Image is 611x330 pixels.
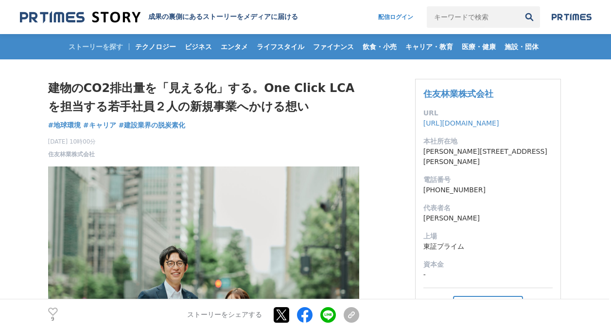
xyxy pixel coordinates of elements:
span: 施設・団体 [501,42,542,51]
dd: [PHONE_NUMBER] [423,185,553,195]
dt: 資本金 [423,259,553,270]
dt: 本社所在地 [423,136,553,147]
span: エンタメ [217,42,252,51]
button: 検索 [519,6,540,28]
span: 飲食・小売 [359,42,401,51]
span: ファイナンス [309,42,358,51]
h2: 成果の裏側にあるストーリーをメディアに届ける [148,13,298,21]
span: ライフスタイル [253,42,308,51]
dd: [PERSON_NAME][STREET_ADDRESS][PERSON_NAME] [423,147,553,167]
img: prtimes [552,13,592,21]
a: 施設・団体 [501,34,542,59]
a: ライフスタイル [253,34,308,59]
a: ビジネス [181,34,216,59]
input: キーワードで検索 [427,6,519,28]
a: 医療・健康 [458,34,500,59]
dt: URL [423,108,553,118]
dt: 電話番号 [423,175,553,185]
a: キャリア・教育 [402,34,457,59]
a: ファイナンス [309,34,358,59]
p: ストーリーをシェアする [187,311,262,319]
dd: [PERSON_NAME] [423,213,553,223]
img: 成果の裏側にあるストーリーをメディアに届ける [20,11,140,24]
a: 飲食・小売 [359,34,401,59]
a: 住友林業株式会社 [423,89,493,99]
span: #キャリア [83,121,116,129]
a: エンタメ [217,34,252,59]
a: 成果の裏側にあるストーリーをメディアに届ける 成果の裏側にあるストーリーをメディアに届ける [20,11,298,24]
a: #地球環境 [48,120,81,130]
button: フォロー [453,296,523,314]
a: #キャリア [83,120,116,130]
dt: 代表者名 [423,203,553,213]
p: 9 [48,317,58,322]
dd: - [423,270,553,280]
span: ビジネス [181,42,216,51]
a: 配信ログイン [368,6,423,28]
a: #建設業界の脱炭素化 [119,120,186,130]
h1: 建物のCO2排出量を「見える化」する。One Click LCAを担当する若手社員２人の新規事業へかける想い [48,79,359,116]
a: テクノロジー [131,34,180,59]
dd: 東証プライム [423,241,553,252]
span: #建設業界の脱炭素化 [119,121,186,129]
dt: 上場 [423,231,553,241]
span: テクノロジー [131,42,180,51]
span: #地球環境 [48,121,81,129]
span: [DATE] 10時00分 [48,137,96,146]
a: [URL][DOMAIN_NAME] [423,119,499,127]
span: キャリア・教育 [402,42,457,51]
a: 住友林業株式会社 [48,150,95,159]
span: 医療・健康 [458,42,500,51]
